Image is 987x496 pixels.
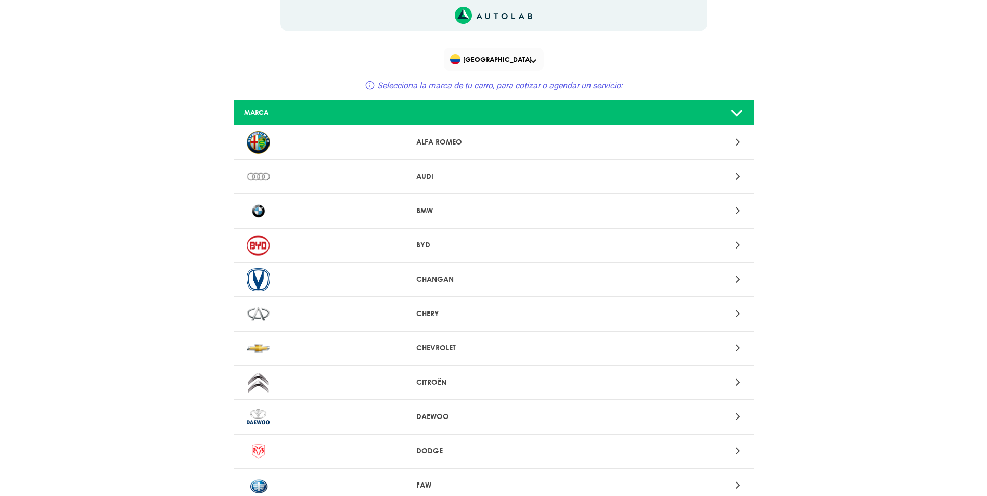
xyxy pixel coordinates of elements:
p: CITROËN [416,377,571,388]
p: CHEVROLET [416,343,571,354]
img: BYD [247,234,270,257]
img: DODGE [247,440,270,463]
p: FAW [416,480,571,491]
p: CHANGAN [416,274,571,285]
p: ALFA ROMEO [416,137,571,148]
p: BYD [416,240,571,251]
img: CITROËN [247,371,270,394]
p: CHERY [416,308,571,319]
img: Flag of COLOMBIA [450,54,460,64]
img: DAEWOO [247,406,270,428]
img: AUDI [247,165,270,188]
span: [GEOGRAPHIC_DATA] [450,52,539,67]
p: AUDI [416,171,571,182]
div: MARCA [236,108,408,118]
img: CHANGAN [247,268,270,291]
p: DODGE [416,446,571,456]
img: BMW [247,200,270,223]
a: Link al sitio de autolab [455,10,532,20]
div: Flag of COLOMBIA[GEOGRAPHIC_DATA] [444,48,544,71]
img: ALFA ROMEO [247,131,270,154]
img: CHERY [247,303,270,325]
img: CHEVROLET [247,337,270,360]
a: MARCA [234,100,754,126]
p: BMW [416,205,571,216]
span: Selecciona la marca de tu carro, para cotizar o agendar un servicio: [377,81,623,90]
p: DAEWOO [416,411,571,422]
